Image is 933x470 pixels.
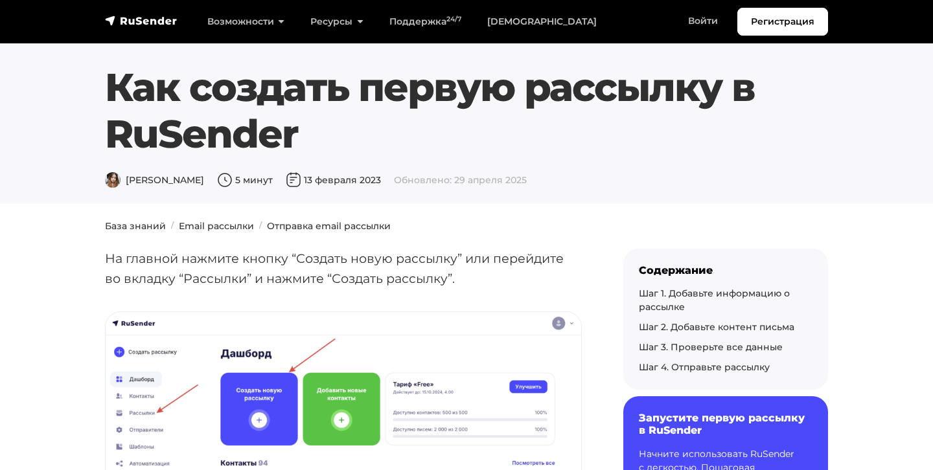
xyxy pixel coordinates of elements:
[675,8,731,34] a: Войти
[105,14,178,27] img: RuSender
[639,361,770,373] a: Шаг 4. Отправьте рассылку
[474,8,610,35] a: [DEMOGRAPHIC_DATA]
[105,220,166,232] a: База знаний
[446,15,461,23] sup: 24/7
[639,341,783,353] a: Шаг 3. Проверьте все данные
[97,219,836,233] nav: breadcrumb
[286,174,381,186] span: 13 февраля 2023
[639,264,812,276] div: Содержание
[297,8,376,35] a: Ресурсы
[217,172,233,188] img: Время чтения
[105,249,582,288] p: На главной нажмите кнопку “Создать новую рассылку” или перейдите во вкладку “Рассылки” и нажмите ...
[105,174,204,186] span: [PERSON_NAME]
[267,220,391,232] a: Отправка email рассылки
[639,412,812,436] h6: Запустите первую рассылку в RuSender
[105,64,828,157] h1: Как создать первую рассылку в RuSender
[194,8,297,35] a: Возможности
[217,174,273,186] span: 5 минут
[376,8,474,35] a: Поддержка24/7
[286,172,301,188] img: Дата публикации
[639,287,790,313] a: Шаг 1. Добавьте информацию о рассылке
[179,220,254,232] a: Email рассылки
[639,321,794,333] a: Шаг 2. Добавьте контент письма
[737,8,828,36] a: Регистрация
[394,174,527,186] span: Обновлено: 29 апреля 2025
